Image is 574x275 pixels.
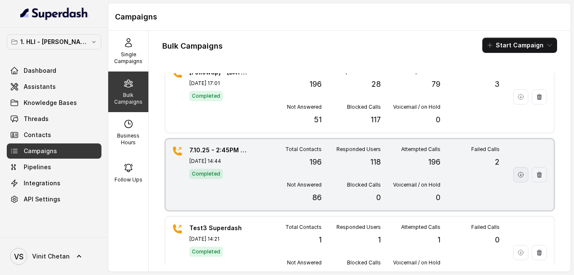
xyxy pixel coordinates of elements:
p: Business Hours [112,132,145,146]
p: 0 [495,234,500,246]
img: light.svg [20,7,88,20]
span: Contacts [24,131,51,139]
p: [DATE] 14:21 [189,236,249,242]
span: Completed [189,91,223,101]
p: Responded Users [336,224,381,231]
span: Completed [189,169,223,179]
a: Dashboard [7,63,101,78]
p: Blocked Calls [347,181,381,188]
p: 28 [372,78,381,90]
a: Threads [7,111,101,126]
p: 51 [314,114,322,126]
span: Vinit Chetan [32,252,70,261]
p: Failed Calls [471,146,500,153]
p: 86 [312,192,322,203]
p: 196 [309,78,322,90]
span: API Settings [24,195,60,203]
button: 1. HLI - [PERSON_NAME] & Team Workspace [7,34,101,49]
p: 1 [378,234,381,246]
p: Not Answered [287,104,322,110]
p: 1. HLI - [PERSON_NAME] & Team Workspace [20,37,88,47]
span: Knowledge Bases [24,99,77,107]
p: 0 [436,192,440,203]
span: Threads [24,115,49,123]
h1: Campaigns [115,10,564,24]
p: [DATE] 14:44 [189,158,249,165]
span: Pipelines [24,163,51,171]
p: Blocked Calls [347,259,381,266]
p: 0 [376,192,381,203]
a: Pipelines [7,159,101,175]
p: 7.10.25 - 2:45PM - Initial Fresh Campaign for [DATE] Webinar [189,146,249,154]
a: API Settings [7,192,101,207]
h1: Bulk Campaigns [162,39,223,53]
p: Voicemail / on Hold [393,104,440,110]
p: 3 [495,78,500,90]
a: Knowledge Bases [7,95,101,110]
p: 1 [319,234,322,246]
p: Attempted Calls [401,146,440,153]
p: Attempted Calls [401,224,440,231]
span: Integrations [24,179,60,187]
a: Contacts [7,127,101,143]
p: 2 [495,156,500,168]
p: Blocked Calls [347,104,381,110]
p: Not Answered [287,259,322,266]
span: Dashboard [24,66,56,75]
p: Single Campaigns [112,51,145,65]
p: [DATE] 17:01 [189,80,249,87]
p: 79 [432,78,440,90]
span: Completed [189,247,223,257]
p: Voicemail / on Hold [393,259,440,266]
p: Test3 Superdash [189,224,249,232]
span: Campaigns [24,147,57,155]
p: Failed Calls [471,224,500,231]
p: Total Contacts [285,146,322,153]
p: Bulk Campaigns [112,92,145,105]
p: Voicemail / on Hold [393,181,440,188]
p: Not Answered [287,181,322,188]
span: Assistants [24,82,56,91]
a: Integrations [7,176,101,191]
a: Assistants [7,79,101,94]
a: Vinit Chetan [7,245,101,268]
p: 196 [309,156,322,168]
p: Total Contacts [285,224,322,231]
p: 196 [428,156,440,168]
text: VS [14,252,24,261]
p: Responded Users [336,146,381,153]
p: 117 [371,114,381,126]
p: 118 [370,156,381,168]
button: Start Campaign [482,38,557,53]
a: Campaigns [7,143,101,159]
p: 1 [437,234,440,246]
p: 0 [436,114,440,126]
p: Follow Ups [115,176,142,183]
